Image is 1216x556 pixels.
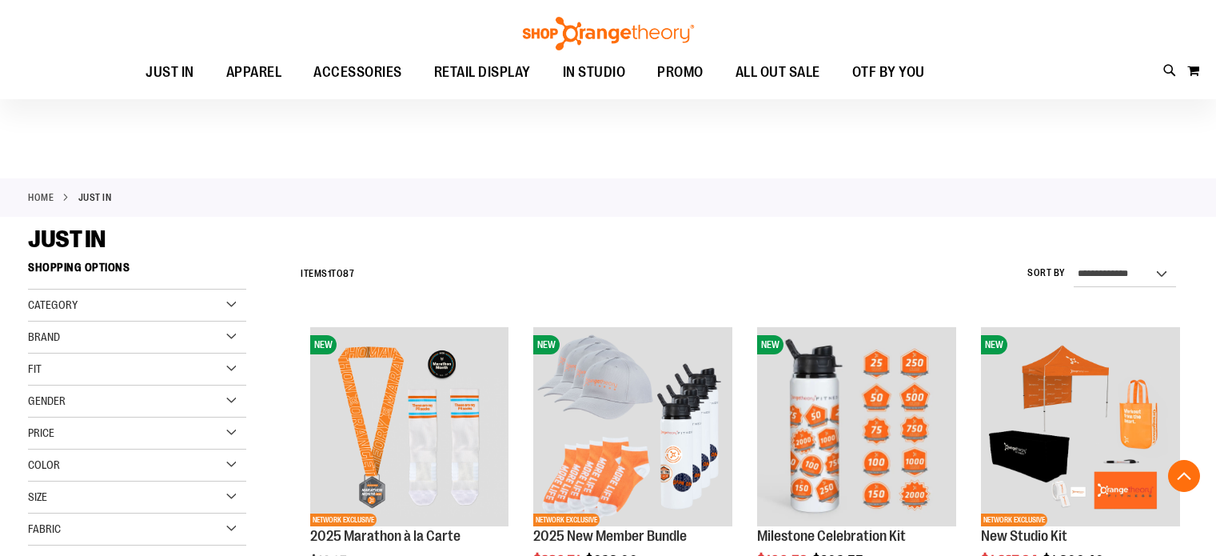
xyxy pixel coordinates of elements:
[757,327,956,526] img: Milestone Celebration Kit
[28,254,246,290] strong: Shopping Options
[736,54,820,90] span: ALL OUT SALE
[343,268,354,279] span: 87
[981,335,1007,354] span: NEW
[301,262,354,286] h2: Items to
[28,298,78,311] span: Category
[852,54,925,90] span: OTF BY YOU
[981,514,1047,526] span: NETWORK EXCLUSIVE
[28,330,60,343] span: Brand
[533,327,732,529] a: 2025 New Member BundleNEWNETWORK EXCLUSIVE
[533,335,560,354] span: NEW
[757,327,956,529] a: Milestone Celebration KitNEW
[434,54,531,90] span: RETAIL DISPLAY
[310,528,460,544] a: 2025 Marathon à la Carte
[1027,266,1066,280] label: Sort By
[28,190,54,205] a: Home
[28,226,106,253] span: JUST IN
[226,54,282,90] span: APPAREL
[310,335,337,354] span: NEW
[328,268,332,279] span: 1
[533,514,600,526] span: NETWORK EXCLUSIVE
[28,362,42,375] span: Fit
[1168,460,1200,492] button: Back To Top
[28,522,61,535] span: Fabric
[313,54,402,90] span: ACCESSORIES
[310,327,509,529] a: 2025 Marathon à la CarteNEWNETWORK EXCLUSIVE
[657,54,704,90] span: PROMO
[28,458,60,471] span: Color
[310,327,509,526] img: 2025 Marathon à la Carte
[310,514,377,526] span: NETWORK EXCLUSIVE
[28,490,47,503] span: Size
[757,335,783,354] span: NEW
[981,327,1180,529] a: New Studio KitNEWNETWORK EXCLUSIVE
[520,17,696,50] img: Shop Orangetheory
[757,528,906,544] a: Milestone Celebration Kit
[78,190,112,205] strong: JUST IN
[146,54,194,90] span: JUST IN
[533,528,687,544] a: 2025 New Member Bundle
[981,327,1180,526] img: New Studio Kit
[563,54,626,90] span: IN STUDIO
[533,327,732,526] img: 2025 New Member Bundle
[28,394,66,407] span: Gender
[28,426,54,439] span: Price
[981,528,1067,544] a: New Studio Kit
